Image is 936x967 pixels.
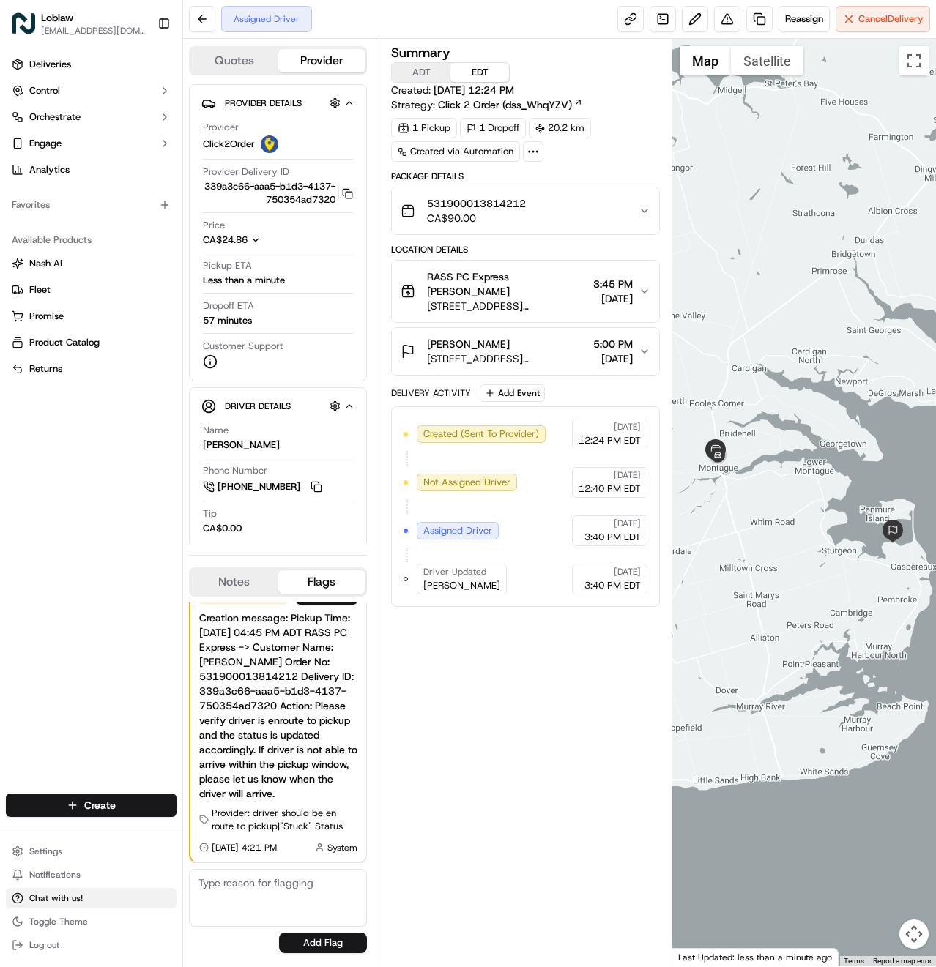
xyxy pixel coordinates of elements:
a: Fleet [12,283,171,296]
img: 1736555255976-a54dd68f-1ca7-489b-9aae-adbdc363a1c4 [15,140,41,166]
a: Promise [12,310,171,323]
span: [DATE] [614,518,641,529]
span: Analytics [29,163,70,176]
button: Show satellite imagery [731,46,803,75]
span: Created: [391,83,514,97]
div: Start new chat [66,140,240,154]
span: Phone Number [203,464,267,477]
div: Package Details [391,171,660,182]
span: [STREET_ADDRESS][PERSON_NAME][PERSON_NAME] [427,351,587,366]
span: Driver Updated [423,566,486,578]
button: See all [227,187,267,205]
button: Settings [6,841,177,862]
button: Fleet [6,278,177,302]
a: Returns [12,362,171,376]
span: Click 2 Order (dss_WhqYZV) [438,97,572,112]
p: Welcome 👋 [15,59,267,82]
span: System [327,842,357,854]
button: Promise [6,305,177,328]
h3: Summary [391,46,450,59]
img: Loblaw [12,12,35,35]
div: 57 minutes [203,314,252,327]
span: Name [203,424,229,437]
span: Provider [203,121,239,134]
button: ADT [392,63,450,82]
div: 1 Dropoff [460,118,526,138]
a: Terms (opens in new tab) [844,957,864,965]
span: Provider: driver should be en route to pickup | "Stuck" Status [212,807,357,833]
img: 1736555255976-a54dd68f-1ca7-489b-9aae-adbdc363a1c4 [29,228,41,239]
span: Price [203,219,225,232]
span: [PHONE_NUMBER] [218,480,300,493]
div: Favorites [6,193,177,217]
button: [EMAIL_ADDRESS][DOMAIN_NAME] [41,25,146,37]
span: Product Catalog [29,336,100,349]
button: CA$24.86 [203,234,332,247]
button: Toggle Theme [6,911,177,932]
button: Create [6,794,177,817]
span: [DATE] [593,291,633,306]
button: Flags [278,570,366,594]
span: Loblaw [41,10,73,25]
div: Created via Automation [391,141,520,162]
span: Control [29,84,60,97]
button: 531900013814212CA$90.00 [392,187,659,234]
span: Provider Details [225,97,302,109]
span: [PERSON_NAME] [423,579,500,592]
div: 💻 [124,329,135,340]
button: Driver Details [201,394,354,418]
span: Reassign [785,12,823,26]
img: Jandy Espique [15,213,38,236]
div: Less than a minute [203,274,285,287]
span: Returns [29,362,62,376]
span: Orchestrate [29,111,81,124]
span: [DATE] [614,566,641,578]
a: [PHONE_NUMBER] [203,479,324,495]
span: [STREET_ADDRESS][PERSON_NAME] [427,299,587,313]
span: 12:24 PM EDT [579,434,641,447]
a: 💻API Documentation [118,321,241,348]
a: 📗Knowledge Base [9,321,118,348]
button: Engage [6,132,177,155]
div: Past conversations [15,190,98,202]
button: CancelDelivery [836,6,930,32]
span: [PERSON_NAME] [45,227,119,239]
div: 1 Pickup [391,118,457,138]
span: [DATE] 4:21 PM [212,842,277,854]
a: Product Catalog [12,336,171,349]
div: CA$0.00 [203,522,242,535]
a: Powered byPylon [103,362,177,374]
span: 531900013814212 [427,196,526,211]
span: Fleet [29,283,51,296]
span: Log out [29,939,59,951]
div: Delivery Activity [391,387,471,399]
button: Provider Details [201,91,354,115]
span: Dropoff ETA [203,299,254,313]
button: Show street map [680,46,731,75]
span: Nash AI [29,257,62,270]
span: Customer Support [203,340,283,353]
span: Knowledge Base [29,327,112,342]
button: Notes [190,570,278,594]
span: CA$24.86 [203,234,248,246]
span: 3:40 PM EDT [584,531,641,544]
a: Click 2 Order (dss_WhqYZV) [438,97,583,112]
span: Tip [203,507,217,520]
span: Created (Sent To Provider) [423,428,539,441]
button: Map camera controls [899,919,929,949]
button: LoblawLoblaw[EMAIL_ADDRESS][DOMAIN_NAME] [6,6,152,41]
span: • [126,266,131,278]
button: Returns [6,357,177,381]
span: Pickup ETA [203,259,252,272]
span: Engage [29,137,62,150]
span: Deliveries [29,58,71,71]
span: Not Assigned Driver [423,476,510,489]
button: Orchestrate [6,105,177,129]
span: [DATE] [614,469,641,481]
span: Toggle Theme [29,916,88,927]
img: Loblaw 12 agents [15,253,38,276]
div: 20.2 km [529,118,591,138]
div: Last Updated: less than a minute ago [672,948,839,966]
button: Product Catalog [6,331,177,354]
